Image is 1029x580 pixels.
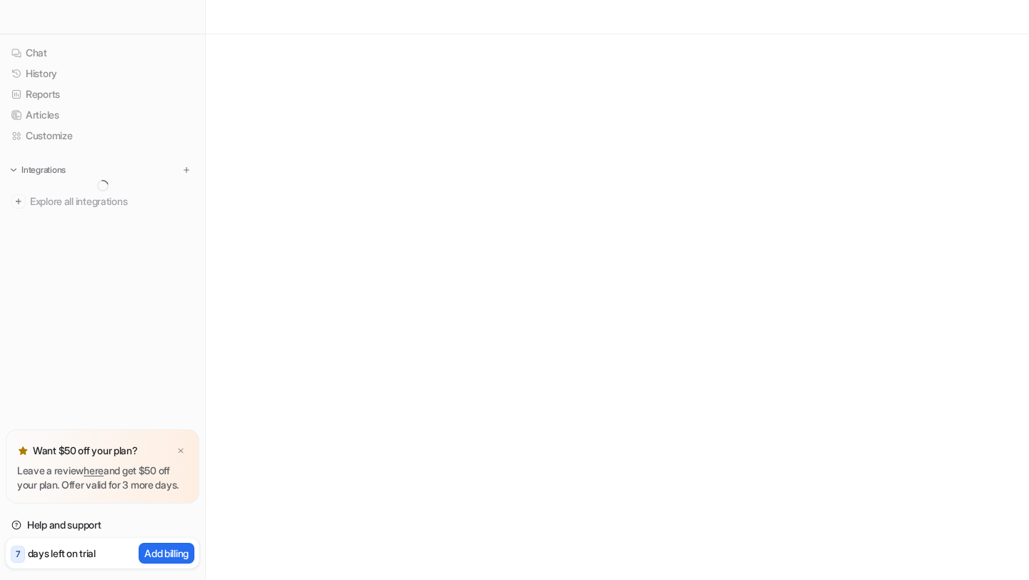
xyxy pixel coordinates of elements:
p: Leave a review and get $50 off your plan. Offer valid for 3 more days. [17,464,188,492]
a: Chat [6,43,199,63]
a: Customize [6,126,199,146]
a: History [6,64,199,84]
a: here [84,464,104,476]
a: Articles [6,105,199,125]
p: 7 [16,548,20,561]
span: Explore all integrations [30,190,194,213]
button: Add billing [139,543,194,564]
img: star [17,445,29,456]
button: Integrations [6,163,70,177]
img: menu_add.svg [182,165,192,175]
img: expand menu [9,165,19,175]
p: days left on trial [28,546,96,561]
p: Integrations [21,164,66,176]
a: Help and support [6,515,199,535]
p: Add billing [144,546,189,561]
p: Want $50 off your plan? [33,444,138,458]
img: explore all integrations [11,194,26,209]
img: x [177,446,185,456]
a: Explore all integrations [6,191,199,211]
a: Reports [6,84,199,104]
